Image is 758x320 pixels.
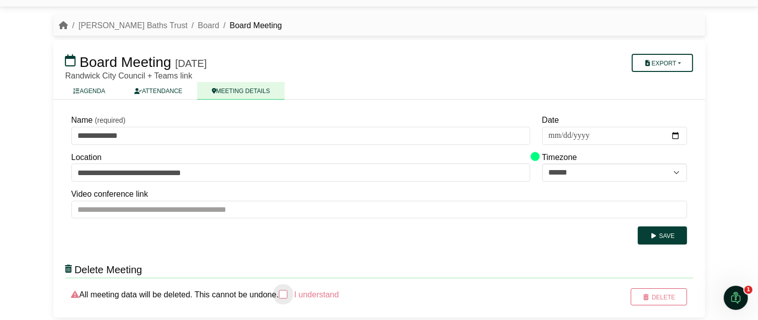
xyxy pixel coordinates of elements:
[65,71,193,80] span: Randwick City Council + Teams link
[78,21,188,30] a: [PERSON_NAME] Baths Trust
[531,152,540,161] div: Tooltip anchor
[71,188,148,201] label: Video conference link
[632,54,693,72] button: Export
[175,57,207,69] div: [DATE]
[638,226,687,245] button: Save
[71,114,93,127] label: Name
[197,82,285,100] a: MEETING DETAILS
[293,288,339,301] label: I understand
[71,151,102,164] label: Location
[59,19,282,32] nav: breadcrumb
[59,82,120,100] a: AGENDA
[120,82,197,100] a: ATTENDANCE
[95,116,126,124] small: (required)
[542,114,559,127] label: Date
[219,19,282,32] li: Board Meeting
[74,264,142,275] span: Delete Meeting
[79,54,171,70] span: Board Meeting
[198,21,219,30] a: Board
[542,151,577,164] label: Timezone
[631,288,687,305] button: Delete
[744,286,752,294] span: 1
[724,286,748,310] iframe: Intercom live chat
[65,288,588,305] div: All meeting data will be deleted. This cannot be undone.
